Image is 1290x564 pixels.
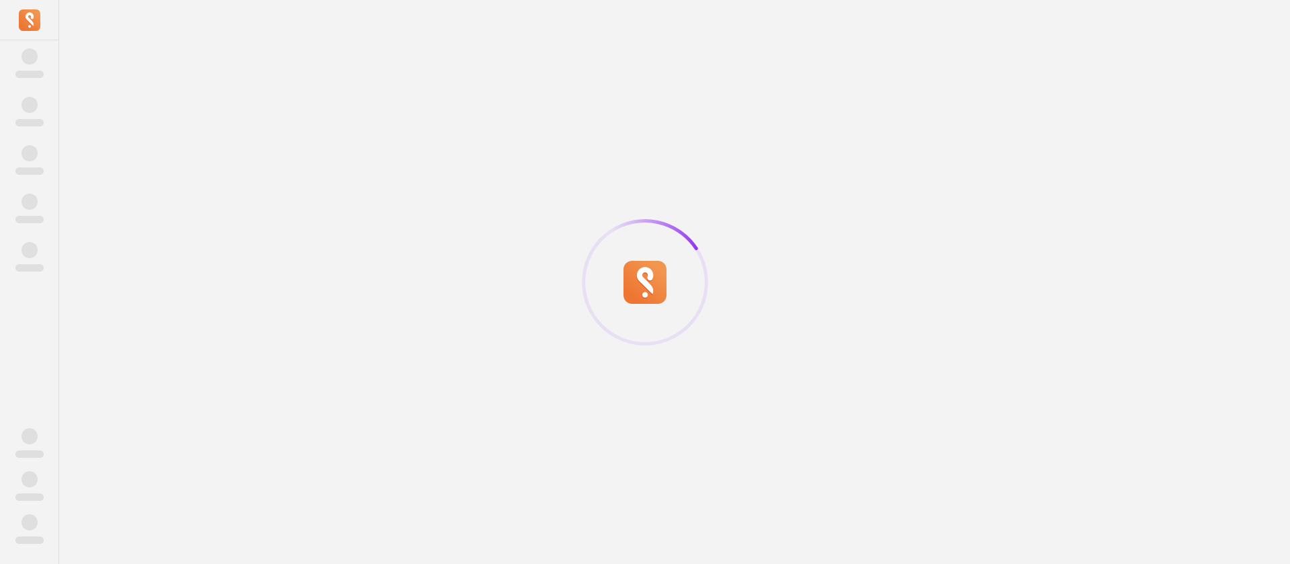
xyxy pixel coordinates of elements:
span: ‌ [15,264,44,272]
span: ‌ [21,97,38,113]
span: ‌ [21,428,38,444]
span: ‌ [21,194,38,210]
span: ‌ [15,119,44,126]
span: ‌ [15,493,44,501]
span: ‌ [15,167,44,175]
span: ‌ [15,450,44,458]
span: ‌ [15,71,44,78]
span: ‌ [21,514,38,530]
span: ‌ [21,48,38,65]
span: ‌ [21,471,38,487]
span: ‌ [15,216,44,223]
span: ‌ [15,536,44,544]
span: ‌ [21,242,38,258]
span: ‌ [21,145,38,161]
